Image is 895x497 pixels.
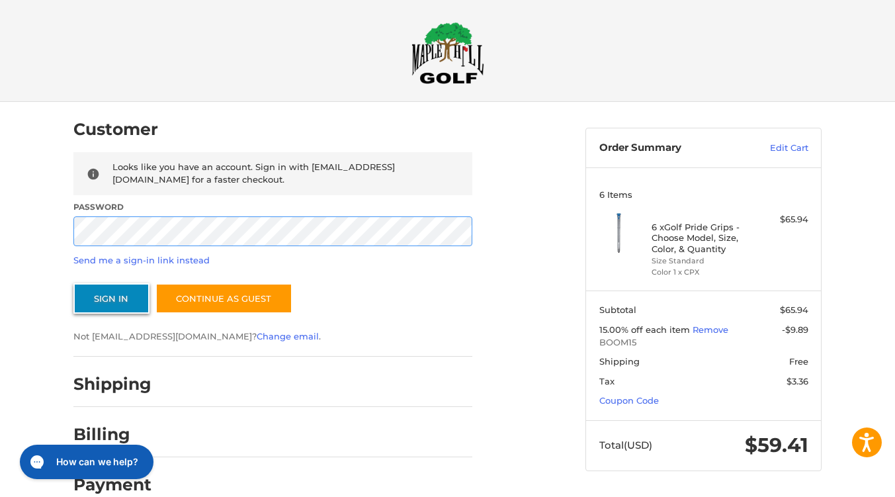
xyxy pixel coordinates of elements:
li: Size Standard [652,255,753,267]
button: Sign In [73,283,149,314]
h2: Payment [73,474,151,495]
span: Tax [599,376,615,386]
span: Looks like you have an account. Sign in with [EMAIL_ADDRESS][DOMAIN_NAME] for a faster checkout. [112,161,395,185]
li: Color 1 x CPX [652,267,753,278]
span: $65.94 [780,304,808,315]
a: Coupon Code [599,395,659,406]
h4: 6 x Golf Pride Grips - Choose Model, Size, Color, & Quantity [652,222,753,254]
span: 15.00% off each item [599,324,693,335]
label: Password [73,201,472,213]
span: $3.36 [787,376,808,386]
div: $65.94 [756,213,808,226]
span: -$9.89 [782,324,808,335]
span: Shipping [599,356,640,367]
iframe: Gorgias live chat messenger [13,440,157,484]
a: Change email [257,331,319,341]
h3: Order Summary [599,142,742,155]
span: Subtotal [599,304,636,315]
a: Edit Cart [742,142,808,155]
img: Maple Hill Golf [411,22,484,84]
h3: 6 Items [599,189,808,200]
h2: Shipping [73,374,151,394]
h2: Billing [73,424,151,445]
a: Send me a sign-in link instead [73,255,210,265]
p: Not [EMAIL_ADDRESS][DOMAIN_NAME]? . [73,330,472,343]
a: Continue as guest [155,283,292,314]
a: Remove [693,324,728,335]
span: BOOM15 [599,336,808,349]
h2: Customer [73,119,158,140]
span: Free [789,356,808,367]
